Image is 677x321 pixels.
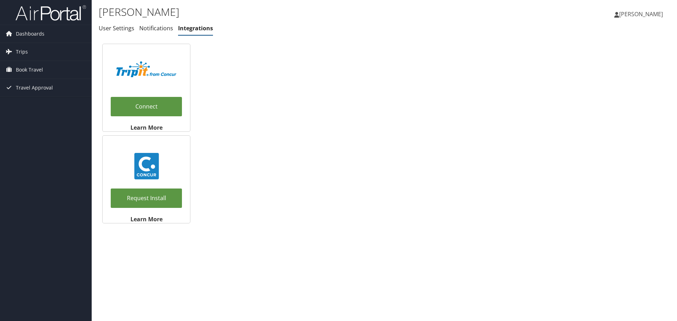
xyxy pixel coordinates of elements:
[116,61,176,77] img: TripIt_Logo_Color_SOHP.png
[619,10,663,18] span: [PERSON_NAME]
[130,124,163,131] strong: Learn More
[16,25,44,43] span: Dashboards
[16,43,28,61] span: Trips
[111,189,182,208] a: Request Install
[130,215,163,223] strong: Learn More
[178,24,213,32] a: Integrations
[139,24,173,32] a: Notifications
[16,5,86,21] img: airportal-logo.png
[16,79,53,97] span: Travel Approval
[133,153,160,179] img: concur_23.png
[16,61,43,79] span: Book Travel
[99,5,480,19] h1: [PERSON_NAME]
[111,97,182,116] a: Connect
[614,4,670,25] a: [PERSON_NAME]
[99,24,134,32] a: User Settings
